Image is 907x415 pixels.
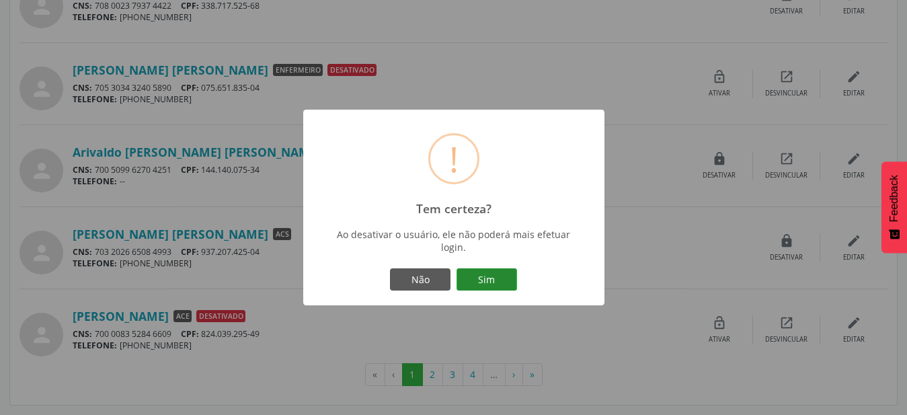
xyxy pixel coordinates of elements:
h2: Tem certeza? [416,202,491,216]
button: Sim [457,268,517,291]
div: Ao desativar o usuário, ele não poderá mais efetuar login. [329,228,577,254]
div: ! [449,135,459,182]
button: Não [390,268,450,291]
button: Feedback - Mostrar pesquisa [881,161,907,253]
span: Feedback [888,175,900,222]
